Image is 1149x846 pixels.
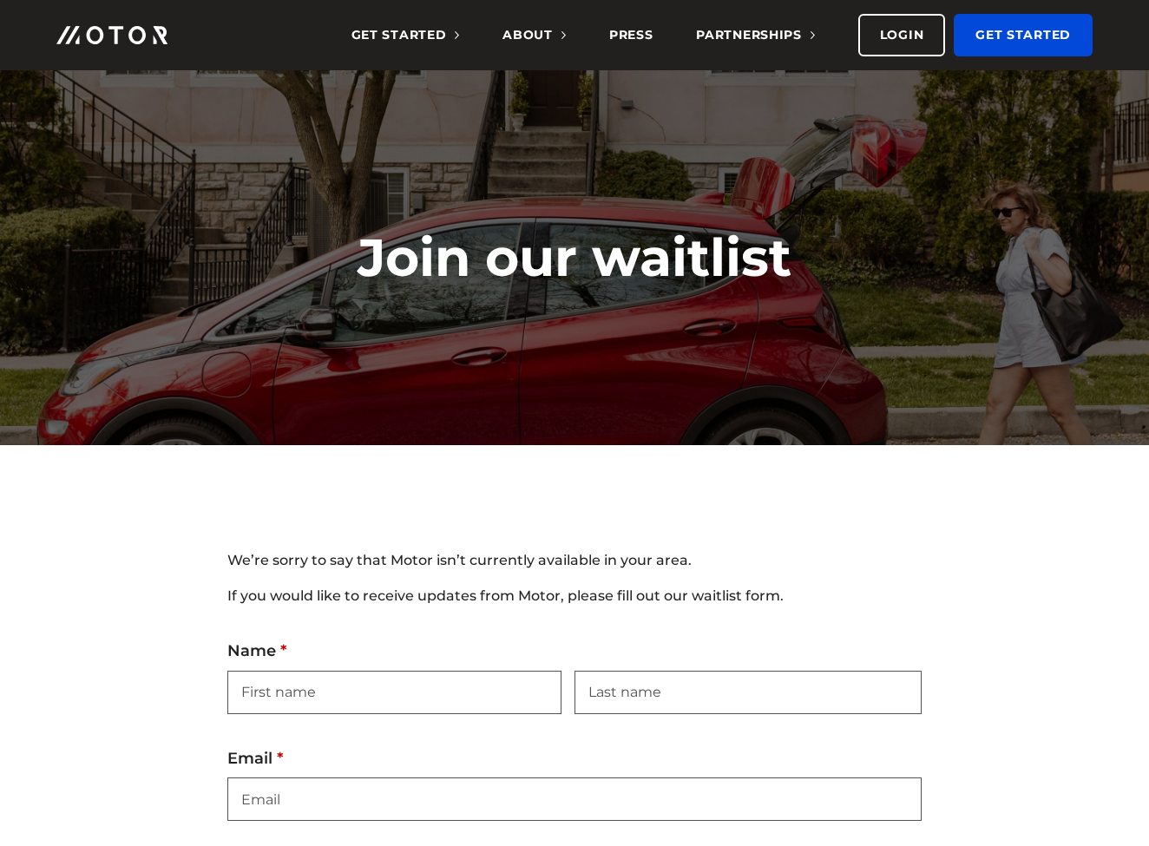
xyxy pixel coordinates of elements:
img: Motor [56,26,167,44]
label: Email [227,749,922,777]
p: If you would like to receive updates from Motor, please fill out our waitlist form. [227,585,922,607]
input: Email [227,777,922,821]
span: Partnerships [696,27,814,43]
span: Get Started [351,27,460,43]
a: Get Started [954,14,1093,56]
h1: Join our waitlist [292,226,857,289]
input: First name [227,671,561,714]
input: Last name [574,671,922,714]
span: About [502,27,566,43]
p: We’re sorry to say that Motor isn’t currently available in your area. [227,549,922,572]
legend: Name [227,641,286,670]
a: Login [858,14,946,56]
